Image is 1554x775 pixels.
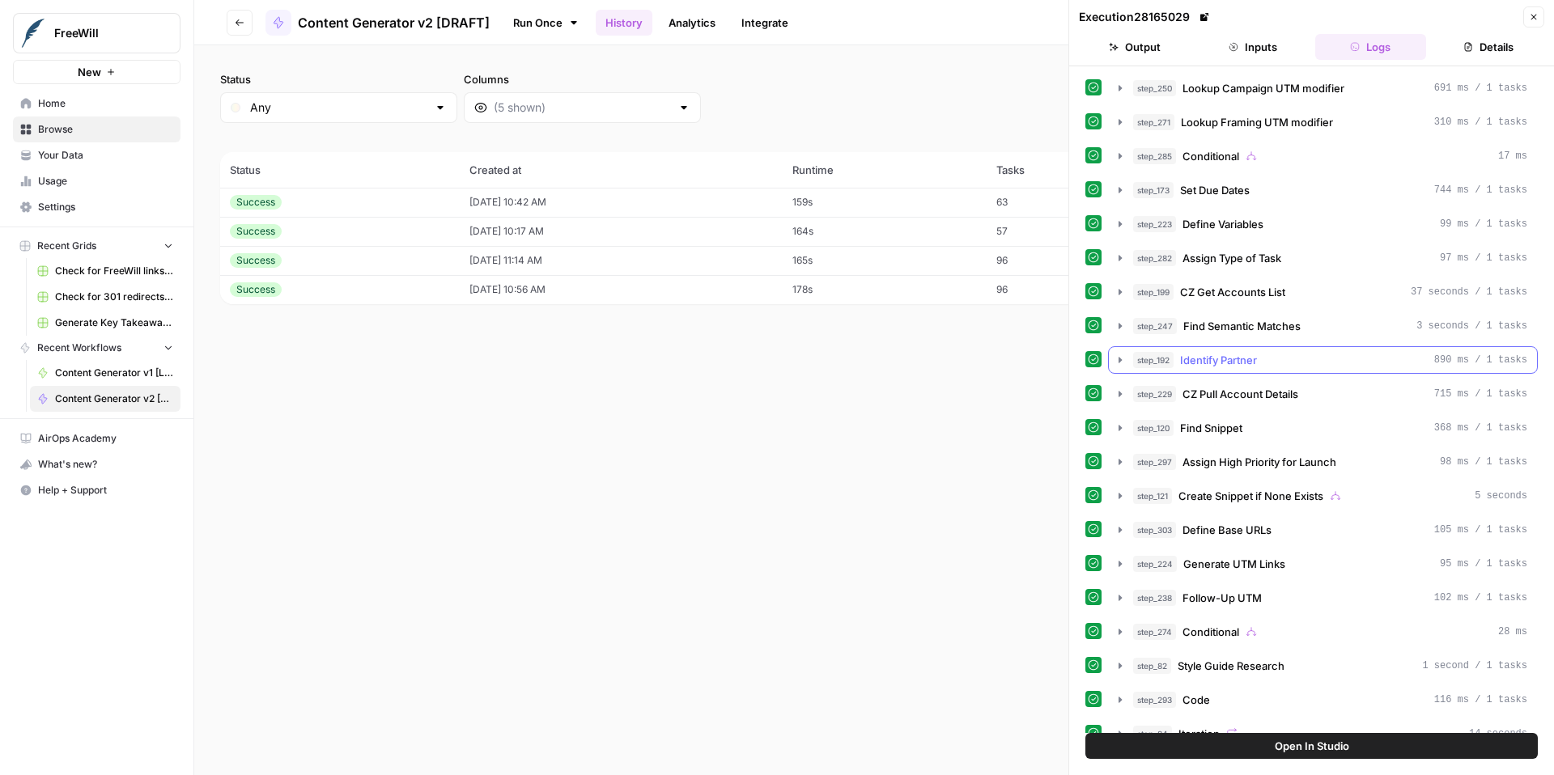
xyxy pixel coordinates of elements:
div: • [DATE] [155,133,200,150]
span: Content Generator v2 [DRAFT] [298,13,490,32]
span: 368 ms / 1 tasks [1434,421,1527,435]
span: step_199 [1133,284,1174,300]
a: Integrate [732,10,798,36]
div: • [DATE] [77,312,122,329]
input: (5 shown) [494,100,671,116]
div: • [DATE] [155,492,200,509]
td: 96 [987,246,1147,275]
button: Output [1079,34,1191,60]
span: step_84 [1133,726,1172,742]
div: Close [284,6,313,36]
button: 14 seconds [1109,721,1537,747]
img: Profile image for Engineering [19,176,51,209]
span: Content Generator v1 [LIVE] [55,366,173,380]
span: step_229 [1133,386,1176,402]
td: [DATE] 10:56 AM [460,275,783,304]
span: step_247 [1133,318,1177,334]
div: Success [230,224,282,239]
a: Generate Key Takeaways from Webinar Transcripts [30,310,180,336]
span: New [78,64,101,80]
span: Check for 301 redirects on page Grid [55,290,173,304]
span: CZ Get Accounts List [1180,284,1285,300]
span: step_192 [1133,352,1174,368]
span: Set Due Dates [1180,182,1250,198]
button: Open In Studio [1085,733,1538,759]
span: 99 ms / 1 tasks [1440,217,1527,231]
a: Settings [13,194,180,220]
img: Profile image for Eoin [19,236,51,269]
input: Any [250,100,427,116]
span: FreeWill [54,25,152,41]
div: Execution 28165029 [1079,9,1212,25]
span: Code [1182,692,1210,708]
img: Profile image for Fin [19,296,51,328]
button: 310 ms / 1 tasks [1109,109,1537,135]
img: FreeWill Logo [19,19,48,48]
div: Success [230,253,282,268]
span: 715 ms / 1 tasks [1434,387,1527,401]
span: Assign High Priority for Launch [1182,454,1336,470]
span: step_282 [1133,250,1176,266]
span: step_223 [1133,216,1176,232]
td: 63 [987,188,1147,217]
div: Eoin [57,372,82,389]
button: 715 ms / 1 tasks [1109,381,1537,407]
span: Conditional [1182,624,1239,640]
div: Profile image for Manuel [19,116,51,149]
span: Create Snippet if None Exists [1178,488,1323,504]
span: AirOps Academy [38,431,173,446]
div: Success [230,195,282,210]
button: Recent Grids [13,234,180,258]
span: Generate Key Takeaways from Webinar Transcripts [55,316,173,330]
div: [PERSON_NAME] [57,492,151,509]
span: (4 records) [220,123,1528,152]
span: step_121 [1133,488,1172,504]
a: Home [13,91,180,116]
button: 17 ms [1109,143,1537,169]
button: Help + Support [13,477,180,503]
div: • [DATE] [129,193,174,210]
button: 95 ms / 1 tasks [1109,551,1537,577]
span: 102 ms / 1 tasks [1434,591,1527,605]
span: Messages [211,545,274,557]
span: Identify Partner [1180,352,1257,368]
a: Content Generator v2 [DRAFT] [30,386,180,412]
span: step_303 [1133,522,1176,538]
span: 116 ms / 1 tasks [1434,692,1527,707]
td: 57 [987,217,1147,246]
td: 178s [783,275,987,304]
span: Browse [38,122,173,137]
span: Help + Support [38,483,173,498]
button: 99 ms / 1 tasks [1109,211,1537,237]
span: 744 ms / 1 tasks [1434,183,1527,197]
div: • [DATE] [85,372,130,389]
button: Recent Workflows [13,336,180,360]
span: Assign Type of Task [1182,250,1281,266]
button: What's new? [13,451,180,477]
td: [DATE] 11:14 AM [460,246,783,275]
span: Find Snippet [1180,420,1242,436]
span: step_285 [1133,148,1176,164]
label: Status [220,71,457,87]
span: Recent Workflows [37,341,121,355]
div: • [DATE] [85,252,130,269]
div: [PERSON_NAME] [57,432,151,449]
td: 96 [987,275,1147,304]
span: Conditional [1182,148,1239,164]
div: [PERSON_NAME] [57,133,151,150]
span: step_274 [1133,624,1176,640]
span: 5 seconds [1475,489,1527,503]
span: 890 ms / 1 tasks [1434,353,1527,367]
span: Define Variables [1182,216,1263,232]
a: Check for FreeWill links on partner's external website [30,258,180,284]
span: 14 seconds [1469,726,1527,741]
button: Logs [1315,34,1427,60]
span: 28 ms [1498,625,1527,639]
span: 37 seconds / 1 tasks [1411,285,1527,299]
button: Workspace: FreeWill [13,13,180,53]
a: Browse [13,116,180,142]
span: step_297 [1133,454,1176,470]
span: step_224 [1133,556,1177,572]
button: 890 ms / 1 tasks [1109,347,1537,373]
span: step_82 [1133,658,1171,674]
